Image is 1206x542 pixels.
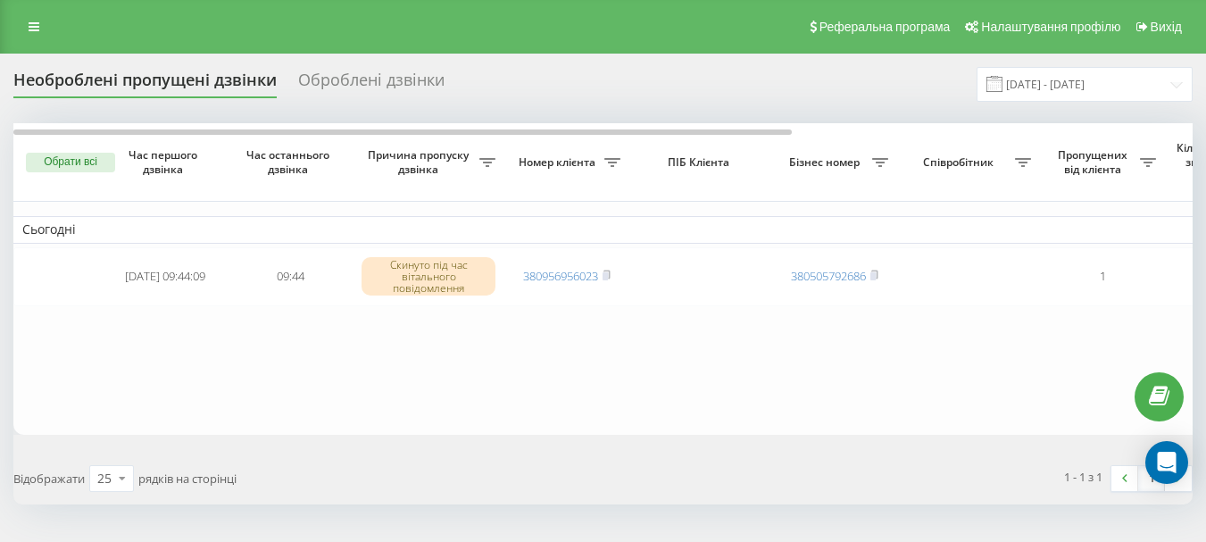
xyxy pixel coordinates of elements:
span: Час першого дзвінка [117,148,213,176]
span: Вихід [1151,20,1182,34]
span: Бізнес номер [781,155,872,170]
span: Час останнього дзвінка [242,148,338,176]
div: Скинуто під час вітального повідомлення [362,257,495,296]
div: 1 - 1 з 1 [1064,468,1102,486]
div: 25 [97,470,112,488]
span: Реферальна програма [819,20,951,34]
span: Номер клієнта [513,155,604,170]
span: Відображати [13,471,85,487]
span: ПІБ Клієнта [645,155,757,170]
div: Open Intercom Messenger [1145,441,1188,484]
a: 380956956023 [523,268,598,284]
span: Співробітник [906,155,1015,170]
td: [DATE] 09:44:09 [103,247,228,306]
a: 380505792686 [791,268,866,284]
div: Необроблені пропущені дзвінки [13,71,277,98]
span: Налаштування профілю [981,20,1120,34]
span: рядків на сторінці [138,471,237,487]
span: Пропущених від клієнта [1049,148,1140,176]
button: Обрати всі [26,153,115,172]
td: 09:44 [228,247,353,306]
span: Причина пропуску дзвінка [362,148,479,176]
td: 1 [1040,247,1165,306]
div: Оброблені дзвінки [298,71,445,98]
a: 1 [1138,466,1165,491]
